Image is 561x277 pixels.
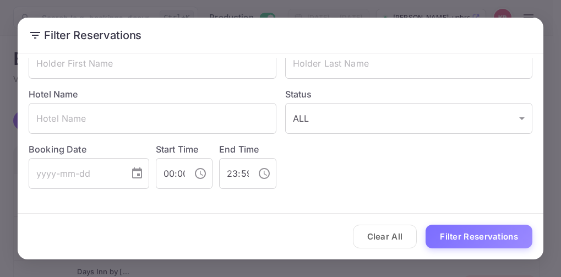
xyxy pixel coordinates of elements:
[156,158,185,189] input: hh:mm
[285,88,533,101] label: Status
[29,143,149,156] label: Booking Date
[29,158,122,189] input: yyyy-mm-dd
[426,225,532,248] button: Filter Reservations
[29,103,276,134] input: Hotel Name
[285,103,533,134] div: ALL
[156,144,199,155] label: Start Time
[285,48,533,79] input: Holder Last Name
[219,144,259,155] label: End Time
[219,158,248,189] input: hh:mm
[29,48,276,79] input: Holder First Name
[18,18,543,53] h2: Filter Reservations
[189,162,211,184] button: Choose time, selected time is 12:00 AM
[29,89,78,100] label: Hotel Name
[126,162,148,184] button: Choose date
[253,162,275,184] button: Choose time, selected time is 11:59 PM
[353,225,417,248] button: Clear All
